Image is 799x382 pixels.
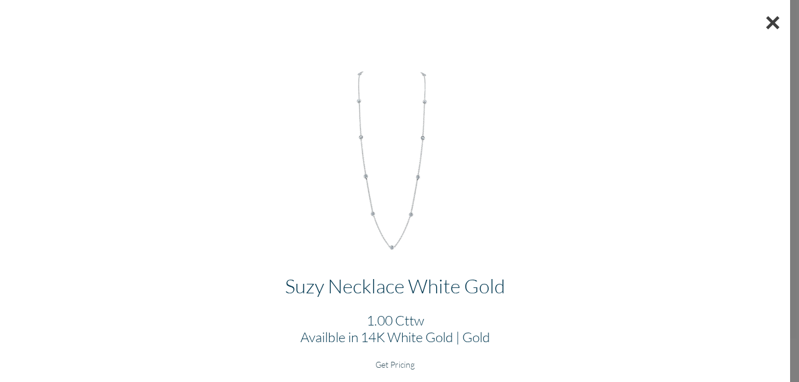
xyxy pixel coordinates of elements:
iframe: Drift Widget Chat Controller [740,322,785,368]
iframe: Drift Widget Chat Window [554,199,792,330]
h2: 1.00 Cttw Availble in 14K White Gold | Gold [10,312,781,345]
img: nec6.png [291,55,499,254]
h6: Get Pricing [10,359,781,370]
h1: Suzy Necklace White Gold [10,274,781,298]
